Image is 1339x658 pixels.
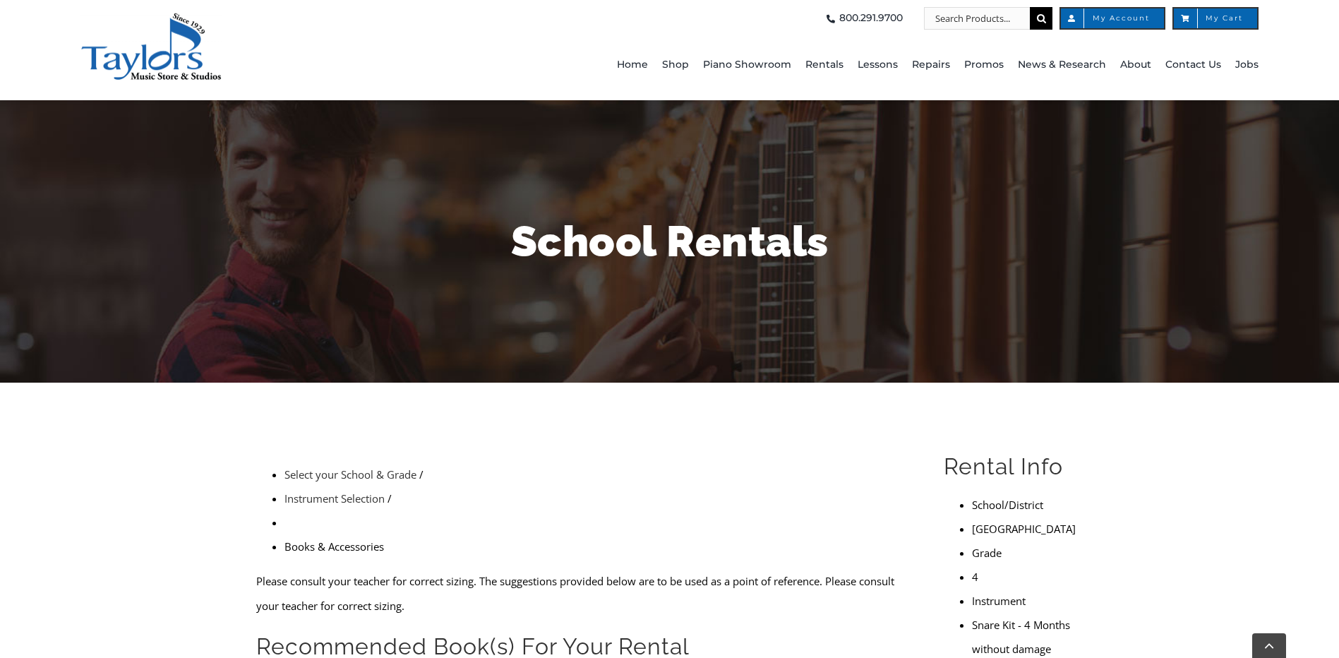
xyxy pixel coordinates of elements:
[1018,30,1106,100] a: News & Research
[1075,15,1150,22] span: My Account
[284,491,385,506] a: Instrument Selection
[822,7,903,30] a: 800.291.9700
[387,30,1259,100] nav: Main Menu
[858,30,898,100] a: Lessons
[1235,54,1259,76] span: Jobs
[703,54,791,76] span: Piano Showroom
[805,30,843,100] a: Rentals
[617,54,648,76] span: Home
[1188,15,1243,22] span: My Cart
[419,467,424,481] span: /
[839,7,903,30] span: 800.291.9700
[1120,30,1151,100] a: About
[387,7,1259,30] nav: Top Right
[256,569,911,617] p: Please consult your teacher for correct sizing. The suggestions provided below are to be used as ...
[284,534,911,558] li: Books & Accessories
[972,589,1083,613] li: Instrument
[964,30,1004,100] a: Promos
[1059,7,1165,30] a: My Account
[858,54,898,76] span: Lessons
[1165,54,1221,76] span: Contact Us
[964,54,1004,76] span: Promos
[1165,30,1221,100] a: Contact Us
[912,54,950,76] span: Repairs
[662,30,689,100] a: Shop
[703,30,791,100] a: Piano Showroom
[912,30,950,100] a: Repairs
[972,565,1083,589] li: 4
[972,517,1083,541] li: [GEOGRAPHIC_DATA]
[805,54,843,76] span: Rentals
[388,491,392,506] span: /
[257,212,1083,271] h1: School Rentals
[284,467,416,481] a: Select your School & Grade
[944,452,1083,481] h2: Rental Info
[1120,54,1151,76] span: About
[972,541,1083,565] li: Grade
[972,493,1083,517] li: School/District
[924,7,1030,30] input: Search Products...
[617,30,648,100] a: Home
[1030,7,1052,30] input: Search
[662,54,689,76] span: Shop
[1018,54,1106,76] span: News & Research
[1235,30,1259,100] a: Jobs
[80,11,222,25] a: taylors-music-store-west-chester
[1172,7,1259,30] a: My Cart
